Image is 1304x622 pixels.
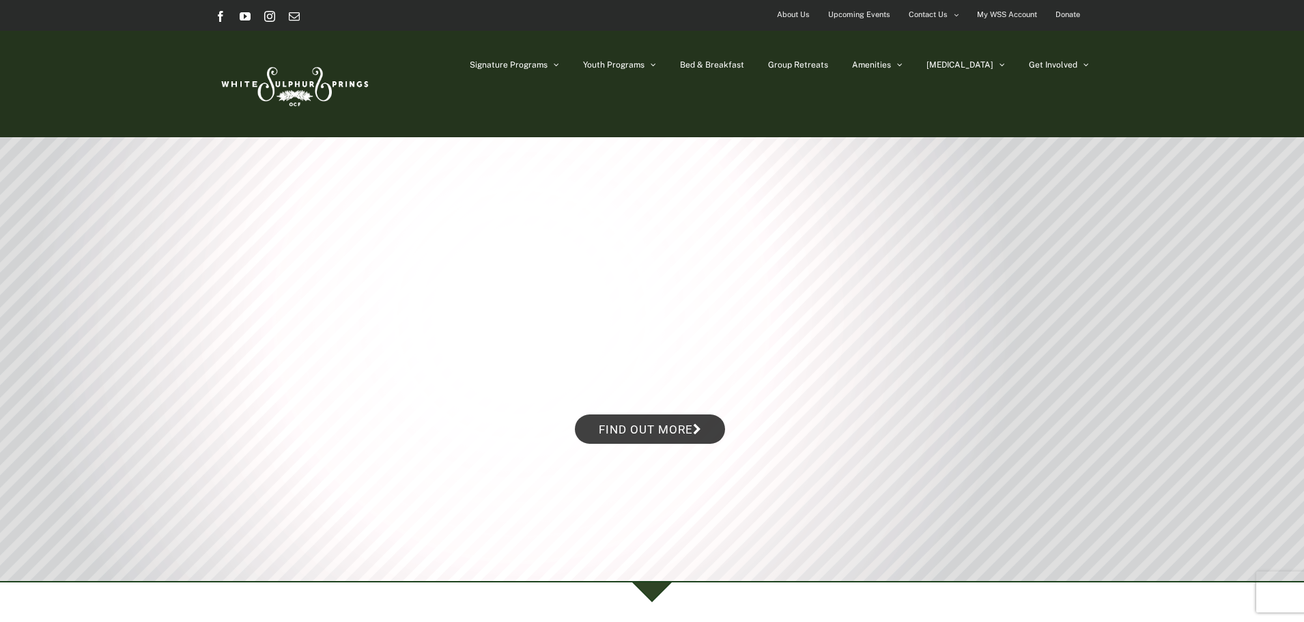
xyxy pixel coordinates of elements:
span: Upcoming Events [828,5,890,25]
span: Bed & Breakfast [680,61,744,69]
nav: Main Menu [470,31,1089,99]
span: Amenities [852,61,891,69]
a: [MEDICAL_DATA] [926,31,1005,99]
a: Group Retreats [768,31,828,99]
span: My WSS Account [977,5,1037,25]
a: Bed & Breakfast [680,31,744,99]
a: Get Involved [1029,31,1089,99]
a: Find out more [575,414,725,444]
span: Donate [1055,5,1080,25]
a: Youth Programs [583,31,656,99]
img: White Sulphur Springs Logo [215,52,372,116]
rs-layer: Winter Retreats at the Springs [350,332,952,386]
span: Contact Us [909,5,948,25]
span: Signature Programs [470,61,548,69]
a: Instagram [264,11,275,22]
span: Youth Programs [583,61,644,69]
span: [MEDICAL_DATA] [926,61,993,69]
a: Facebook [215,11,226,22]
span: Group Retreats [768,61,828,69]
a: YouTube [240,11,251,22]
a: Signature Programs [470,31,559,99]
a: Email [289,11,300,22]
a: Amenities [852,31,903,99]
span: About Us [777,5,810,25]
span: Get Involved [1029,61,1077,69]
